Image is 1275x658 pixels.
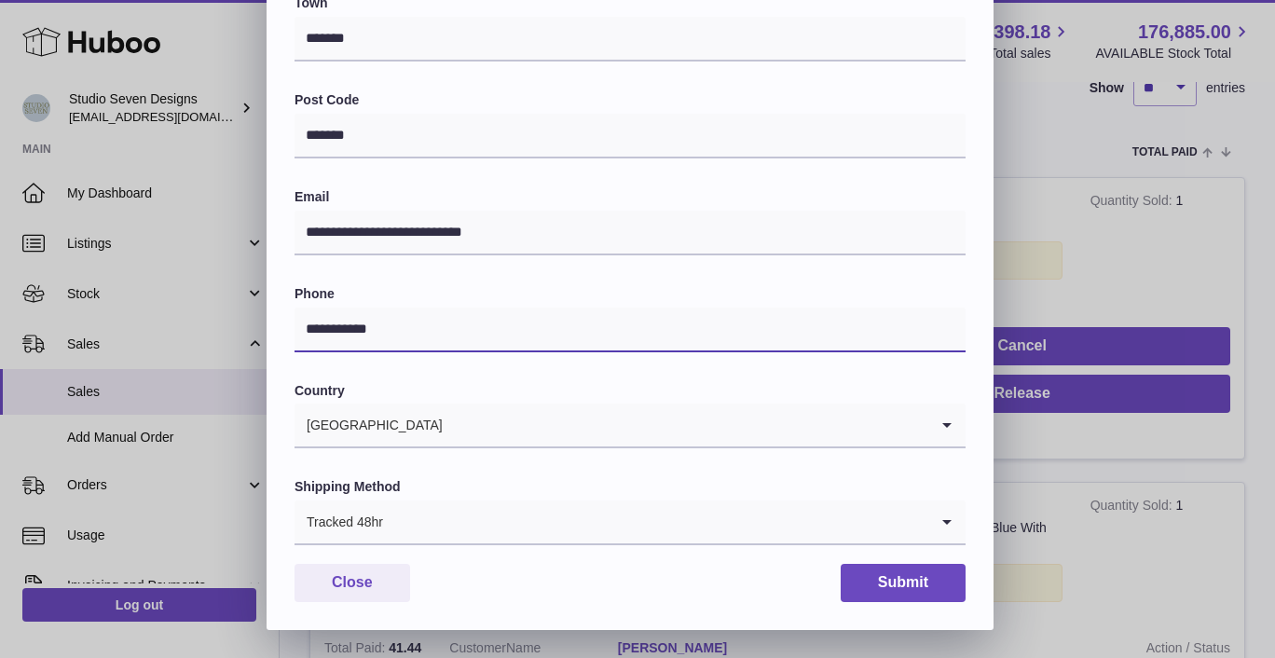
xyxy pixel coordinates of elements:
[295,564,410,602] button: Close
[295,382,966,400] label: Country
[295,285,966,303] label: Phone
[295,500,966,545] div: Search for option
[295,404,444,446] span: [GEOGRAPHIC_DATA]
[841,564,966,602] button: Submit
[384,500,928,543] input: Search for option
[295,500,384,543] span: Tracked 48hr
[295,91,966,109] label: Post Code
[444,404,928,446] input: Search for option
[295,478,966,496] label: Shipping Method
[295,188,966,206] label: Email
[295,404,966,448] div: Search for option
